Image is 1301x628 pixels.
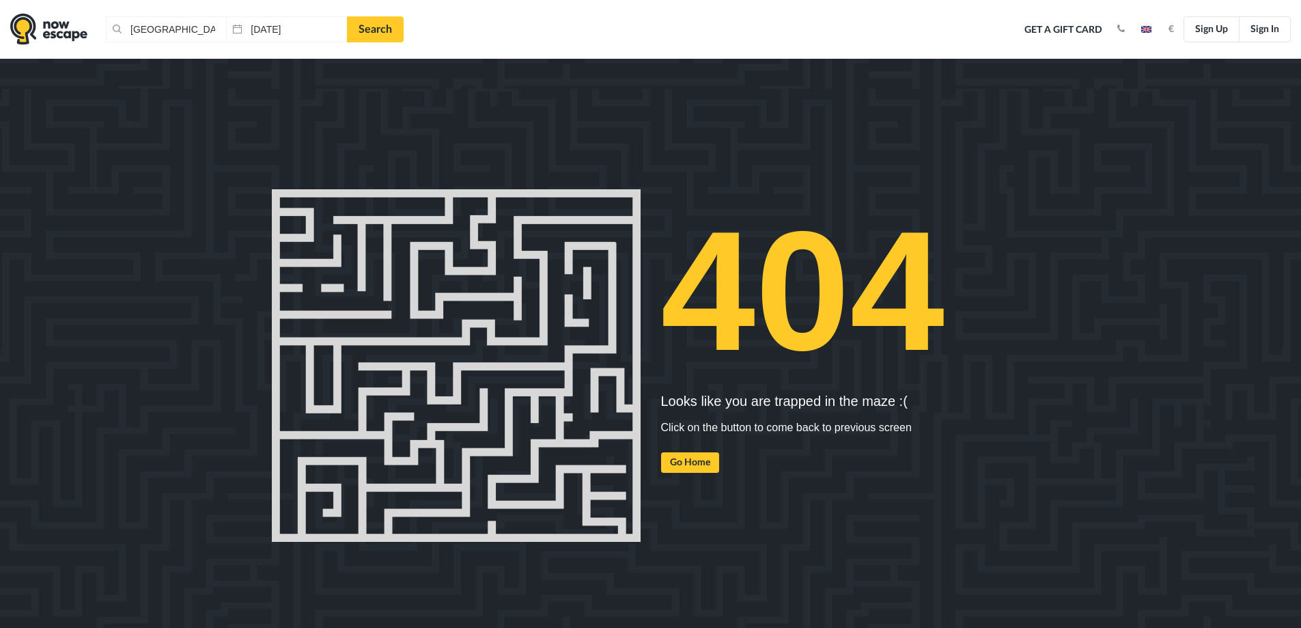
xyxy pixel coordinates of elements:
[1141,26,1151,33] img: en.jpg
[661,420,1030,436] p: Click on the button to come back to previous screen
[661,452,719,473] a: Go Home
[106,16,226,42] input: Place or Room Name
[1020,15,1107,45] a: Get a Gift Card
[1184,16,1240,42] a: Sign Up
[347,16,404,42] a: Search
[661,394,1030,409] h5: Looks like you are trapped in the maze :(
[661,189,1030,394] h1: 404
[10,13,87,45] img: logo
[1162,23,1181,36] button: €
[226,16,346,42] input: Date
[1169,25,1174,34] strong: €
[1239,16,1291,42] a: Sign In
